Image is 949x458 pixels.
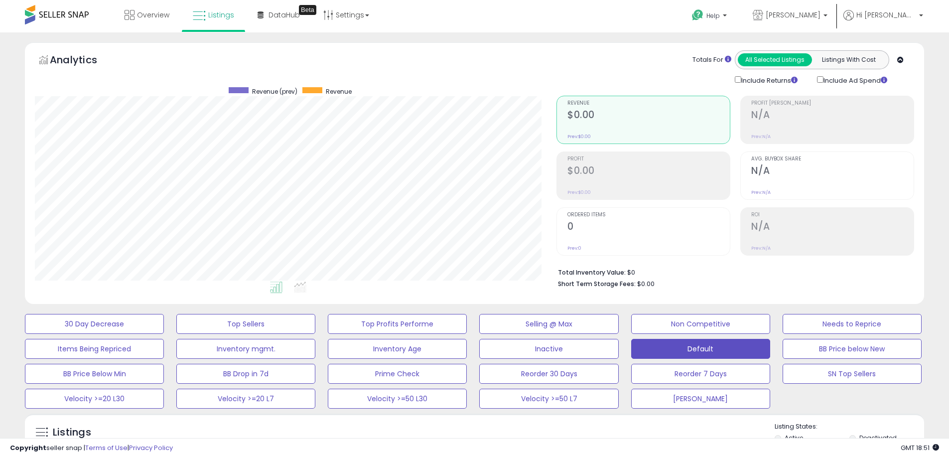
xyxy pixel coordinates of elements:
[567,221,730,234] h2: 0
[751,165,914,178] h2: N/A
[859,434,897,442] label: Deactivated
[692,55,731,65] div: Totals For
[299,5,316,15] div: Tooltip anchor
[901,443,939,453] span: 2025-09-17 18:51 GMT
[328,364,467,384] button: Prime Check
[479,364,618,384] button: Reorder 30 Days
[766,10,820,20] span: [PERSON_NAME]
[129,443,173,453] a: Privacy Policy
[783,339,922,359] button: BB Price below New
[269,10,300,20] span: DataHub
[751,221,914,234] h2: N/A
[558,266,907,278] li: $0
[137,10,169,20] span: Overview
[252,87,297,96] span: Revenue (prev)
[50,53,117,69] h5: Analytics
[328,389,467,409] button: Velocity >=50 L30
[176,314,315,334] button: Top Sellers
[810,74,903,86] div: Include Ad Spend
[751,101,914,106] span: Profit [PERSON_NAME]
[751,109,914,123] h2: N/A
[208,10,234,20] span: Listings
[684,1,737,32] a: Help
[637,279,655,289] span: $0.00
[326,87,352,96] span: Revenue
[843,10,923,32] a: Hi [PERSON_NAME]
[479,314,618,334] button: Selling @ Max
[751,134,771,140] small: Prev: N/A
[727,74,810,86] div: Include Returns
[785,434,803,442] label: Active
[775,422,924,432] p: Listing States:
[479,389,618,409] button: Velocity >=50 L7
[567,165,730,178] h2: $0.00
[567,156,730,162] span: Profit
[691,9,704,21] i: Get Help
[567,189,591,195] small: Prev: $0.00
[751,245,771,251] small: Prev: N/A
[25,389,164,409] button: Velocity >=20 L30
[567,109,730,123] h2: $0.00
[567,101,730,106] span: Revenue
[10,443,46,453] strong: Copyright
[751,189,771,195] small: Prev: N/A
[856,10,916,20] span: Hi [PERSON_NAME]
[631,339,770,359] button: Default
[328,339,467,359] button: Inventory Age
[751,212,914,218] span: ROI
[738,53,812,66] button: All Selected Listings
[751,156,914,162] span: Avg. Buybox Share
[558,280,636,288] b: Short Term Storage Fees:
[25,364,164,384] button: BB Price Below Min
[567,134,591,140] small: Prev: $0.00
[631,389,770,409] button: [PERSON_NAME]
[176,389,315,409] button: Velocity >=20 L7
[85,443,128,453] a: Terms of Use
[176,339,315,359] button: Inventory mgmt.
[706,11,720,20] span: Help
[328,314,467,334] button: Top Profits Performe
[558,268,626,277] b: Total Inventory Value:
[479,339,618,359] button: Inactive
[812,53,886,66] button: Listings With Cost
[783,314,922,334] button: Needs to Reprice
[631,364,770,384] button: Reorder 7 Days
[567,245,581,251] small: Prev: 0
[631,314,770,334] button: Non Competitive
[176,364,315,384] button: BB Drop in 7d
[783,364,922,384] button: SN Top Sellers
[25,339,164,359] button: Items Being Repriced
[10,444,173,453] div: seller snap | |
[567,212,730,218] span: Ordered Items
[53,426,91,440] h5: Listings
[25,314,164,334] button: 30 Day Decrease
